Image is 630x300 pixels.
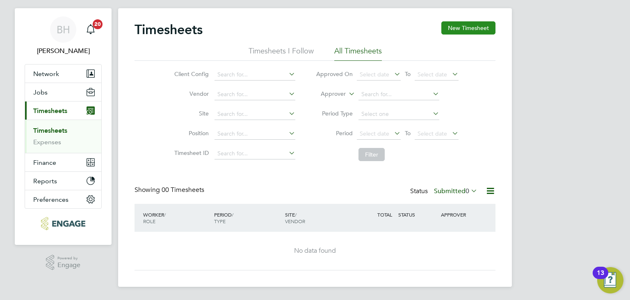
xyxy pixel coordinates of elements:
[41,217,85,230] img: northbuildrecruit-logo-retina.png
[33,159,56,166] span: Finance
[249,46,314,61] li: Timesheets I Follow
[214,218,226,224] span: TYPE
[360,130,389,137] span: Select date
[25,172,101,190] button: Reports
[358,148,385,161] button: Filter
[33,127,67,134] a: Timesheets
[466,187,469,195] span: 0
[25,217,102,230] a: Go to home page
[25,46,102,56] span: Becky Howley
[402,69,413,79] span: To
[162,186,204,194] span: 00 Timesheets
[135,21,203,38] h2: Timesheets
[33,70,59,78] span: Network
[25,120,101,153] div: Timesheets
[360,71,389,78] span: Select date
[33,138,61,146] a: Expenses
[25,65,101,83] button: Network
[172,90,209,97] label: Vendor
[215,89,295,100] input: Search for...
[82,16,99,43] a: 20
[143,247,487,255] div: No data found
[215,69,295,81] input: Search for...
[215,128,295,140] input: Search for...
[172,149,209,157] label: Timesheet ID
[93,19,103,29] span: 20
[25,16,102,56] a: BH[PERSON_NAME]
[283,207,354,228] div: SITE
[439,207,482,222] div: APPROVER
[358,89,439,100] input: Search for...
[25,102,101,120] button: Timesheets
[46,255,81,270] a: Powered byEngage
[232,211,233,218] span: /
[141,207,212,228] div: WORKER
[172,70,209,78] label: Client Config
[316,70,353,78] label: Approved On
[164,211,166,218] span: /
[25,153,101,171] button: Finance
[377,211,392,218] span: TOTAL
[25,190,101,208] button: Preferences
[316,110,353,117] label: Period Type
[410,186,479,197] div: Status
[334,46,382,61] li: All Timesheets
[33,107,67,115] span: Timesheets
[33,196,68,203] span: Preferences
[57,262,80,269] span: Engage
[143,218,155,224] span: ROLE
[597,267,623,293] button: Open Resource Center, 13 new notifications
[434,187,477,195] label: Submitted
[295,211,297,218] span: /
[358,108,439,120] input: Select one
[396,207,439,222] div: STATUS
[285,218,305,224] span: VENDOR
[172,110,209,117] label: Site
[418,130,447,137] span: Select date
[597,273,604,284] div: 13
[172,129,209,137] label: Position
[215,148,295,159] input: Search for...
[418,71,447,78] span: Select date
[15,8,112,245] nav: Main navigation
[33,88,48,96] span: Jobs
[309,90,346,98] label: Approver
[57,255,80,262] span: Powered by
[135,186,206,194] div: Showing
[402,128,413,138] span: To
[441,21,495,35] button: New Timesheet
[212,207,283,228] div: PERIOD
[57,24,70,35] span: BH
[25,83,101,101] button: Jobs
[215,108,295,120] input: Search for...
[316,129,353,137] label: Period
[33,177,57,185] span: Reports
